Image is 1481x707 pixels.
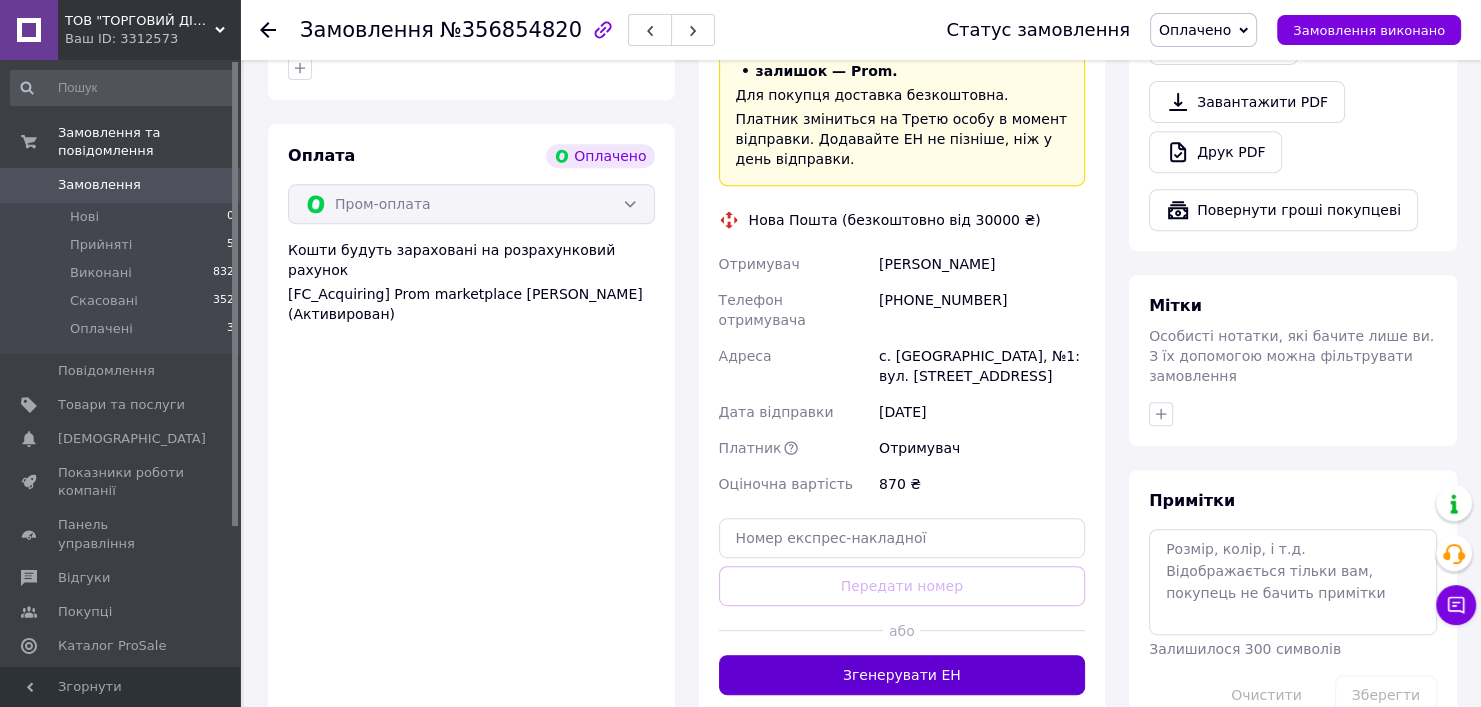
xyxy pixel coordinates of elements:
span: 352 [213,292,234,310]
span: Примітки [1149,491,1235,510]
span: Оплата [288,146,355,165]
span: [DEMOGRAPHIC_DATA] [58,430,206,448]
span: Особисті нотатки, які бачите лише ви. З їх допомогою можна фільтрувати замовлення [1149,328,1434,384]
span: Повідомлення [58,362,155,380]
span: Телефон отримувача [719,292,806,328]
span: 3 [227,320,234,338]
div: Статус замовлення [946,20,1130,40]
span: Мітки [1149,296,1202,315]
button: Повернути гроші покупцеві [1149,189,1418,231]
div: Ваш ID: 3312573 [65,30,240,48]
span: Залишилося 300 символів [1149,641,1341,657]
div: с. [GEOGRAPHIC_DATA], №1: вул. [STREET_ADDRESS] [875,338,1089,394]
div: [PHONE_NUMBER] [875,282,1089,338]
span: Товари та послуги [58,396,185,414]
div: 870 ₴ [875,466,1089,502]
div: [FC_Acquiring] Prom marketplace [PERSON_NAME] (Активирован) [288,284,655,324]
div: Оплачено [546,144,654,168]
span: 0 [227,208,234,226]
span: Нові [70,208,99,226]
span: Замовлення виконано [1293,23,1445,38]
span: Замовлення [300,18,434,42]
div: Повернутися назад [260,20,276,40]
span: Показники роботи компанії [58,464,185,500]
a: Завантажити PDF [1149,81,1345,123]
span: Платник [719,440,782,456]
span: або [883,621,920,641]
span: Оплачені [70,320,133,338]
span: Оплачено [1159,22,1231,38]
button: Згенерувати ЕН [719,655,1086,695]
span: 832 [213,264,234,282]
span: Відгуки [58,569,110,587]
span: Виконані [70,264,132,282]
span: залишок — Prom. [756,63,898,79]
input: Пошук [10,70,236,106]
span: №356854820 [440,18,582,42]
div: [DATE] [875,394,1089,430]
div: [PERSON_NAME] [875,246,1089,282]
input: Номер експрес-накладної [719,518,1086,558]
div: Кошти будуть зараховані на розрахунковий рахунок [288,240,655,324]
span: Замовлення та повідомлення [58,124,240,160]
div: Нова Пошта (безкоштовно від 30000 ₴) [744,210,1046,230]
span: Панель управління [58,516,185,552]
span: Скасовані [70,292,138,310]
button: Замовлення виконано [1277,15,1461,45]
span: Замовлення [58,176,141,194]
span: Дата відправки [719,404,834,420]
div: Для покупця доставка безкоштовна. [736,85,1069,105]
span: Прийняті [70,236,132,254]
span: Каталог ProSale [58,637,166,655]
span: ТОВ "ТОРГОВИЙ ДІМ "ПЛАНТАГРО" [65,12,215,30]
span: Отримувач [719,256,800,272]
span: Оціночна вартість [719,476,853,492]
div: Отримувач [875,430,1089,466]
a: Друк PDF [1149,131,1282,173]
span: Адреса [719,348,772,364]
button: Чат з покупцем [1436,585,1476,625]
span: 5 [227,236,234,254]
div: Платник зміниться на Третю особу в момент відправки. Додавайте ЕН не пізніше, ніж у день відправки. [736,109,1069,169]
span: Покупці [58,603,112,621]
